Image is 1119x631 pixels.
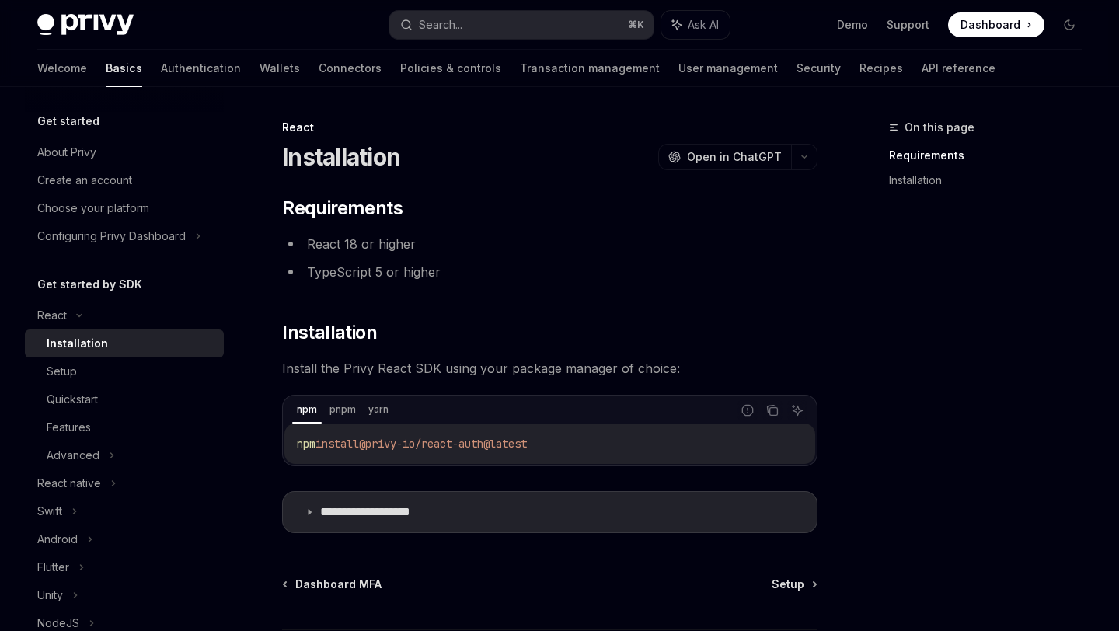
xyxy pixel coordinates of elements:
[960,17,1020,33] span: Dashboard
[282,261,817,283] li: TypeScript 5 or higher
[282,357,817,379] span: Install the Privy React SDK using your package manager of choice:
[688,17,719,33] span: Ask AI
[25,194,224,222] a: Choose your platform
[37,227,186,246] div: Configuring Privy Dashboard
[1057,12,1082,37] button: Toggle dark mode
[47,362,77,381] div: Setup
[389,11,653,39] button: Search...⌘K
[37,143,96,162] div: About Privy
[687,149,782,165] span: Open in ChatGPT
[859,50,903,87] a: Recipes
[37,50,87,87] a: Welcome
[37,199,149,218] div: Choose your platform
[37,275,142,294] h5: Get started by SDK
[359,437,527,451] span: @privy-io/react-auth@latest
[658,144,791,170] button: Open in ChatGPT
[661,11,730,39] button: Ask AI
[47,418,91,437] div: Features
[364,400,393,419] div: yarn
[887,17,929,33] a: Support
[37,171,132,190] div: Create an account
[520,50,660,87] a: Transaction management
[292,400,322,419] div: npm
[282,143,400,171] h1: Installation
[948,12,1044,37] a: Dashboard
[25,138,224,166] a: About Privy
[282,320,377,345] span: Installation
[47,446,99,465] div: Advanced
[106,50,142,87] a: Basics
[25,166,224,194] a: Create an account
[37,14,134,36] img: dark logo
[315,437,359,451] span: install
[922,50,995,87] a: API reference
[282,196,403,221] span: Requirements
[400,50,501,87] a: Policies & controls
[37,558,69,577] div: Flutter
[737,400,758,420] button: Report incorrect code
[419,16,462,34] div: Search...
[25,413,224,441] a: Features
[325,400,361,419] div: pnpm
[25,357,224,385] a: Setup
[37,530,78,549] div: Android
[37,586,63,605] div: Unity
[889,143,1094,168] a: Requirements
[37,502,62,521] div: Swift
[25,385,224,413] a: Quickstart
[37,474,101,493] div: React native
[25,329,224,357] a: Installation
[161,50,241,87] a: Authentication
[284,577,382,592] a: Dashboard MFA
[47,390,98,409] div: Quickstart
[37,112,99,131] h5: Get started
[628,19,644,31] span: ⌘ K
[319,50,382,87] a: Connectors
[282,233,817,255] li: React 18 or higher
[889,168,1094,193] a: Installation
[772,577,804,592] span: Setup
[787,400,807,420] button: Ask AI
[678,50,778,87] a: User management
[260,50,300,87] a: Wallets
[295,577,382,592] span: Dashboard MFA
[772,577,816,592] a: Setup
[905,118,974,137] span: On this page
[297,437,315,451] span: npm
[837,17,868,33] a: Demo
[282,120,817,135] div: React
[797,50,841,87] a: Security
[47,334,108,353] div: Installation
[762,400,783,420] button: Copy the contents from the code block
[37,306,67,325] div: React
